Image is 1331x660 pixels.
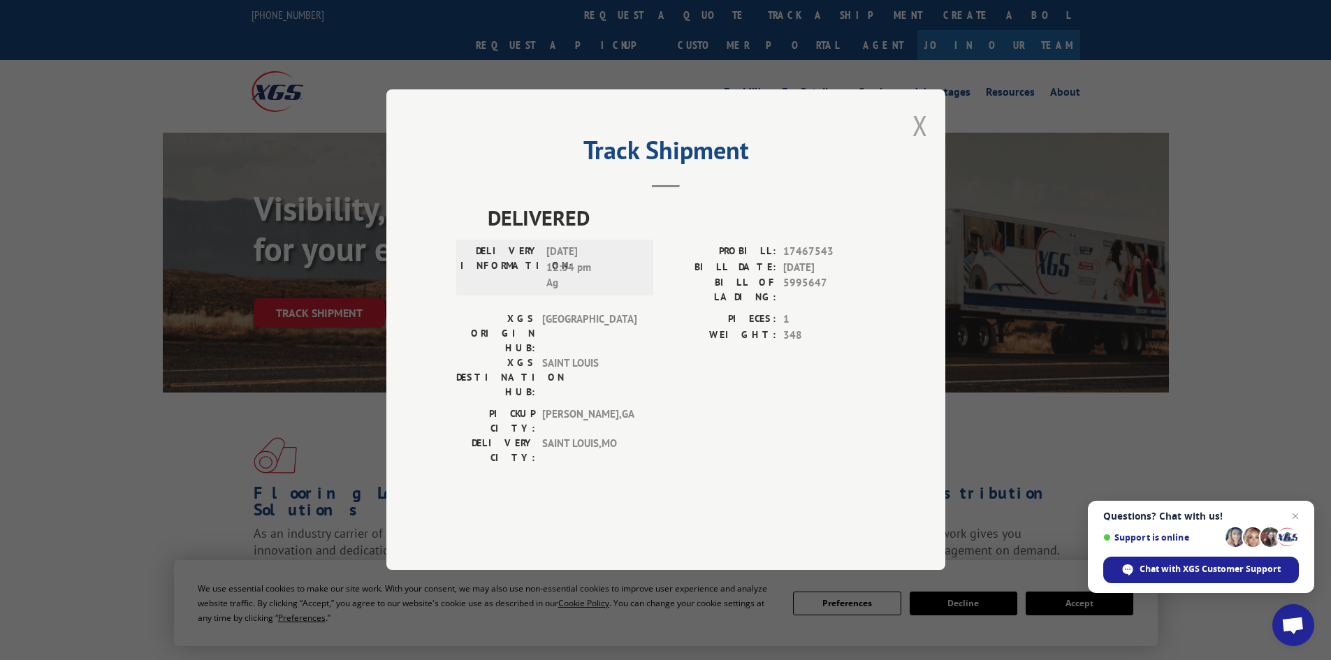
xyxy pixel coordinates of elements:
[783,276,875,305] span: 5995647
[542,356,637,400] span: SAINT LOUIS
[666,312,776,328] label: PIECES:
[542,407,637,437] span: [PERSON_NAME] , GA
[488,203,875,234] span: DELIVERED
[1272,604,1314,646] a: Open chat
[542,437,637,466] span: SAINT LOUIS , MO
[666,276,776,305] label: BILL OF LADING:
[456,312,535,356] label: XGS ORIGIN HUB:
[666,260,776,276] label: BILL DATE:
[1103,557,1299,583] span: Chat with XGS Customer Support
[783,312,875,328] span: 1
[460,244,539,292] label: DELIVERY INFORMATION:
[456,437,535,466] label: DELIVERY CITY:
[1140,563,1281,575] span: Chat with XGS Customer Support
[783,328,875,344] span: 348
[783,260,875,276] span: [DATE]
[666,328,776,344] label: WEIGHT:
[456,407,535,437] label: PICKUP CITY:
[456,140,875,167] h2: Track Shipment
[912,107,928,144] button: Close modal
[456,356,535,400] label: XGS DESTINATION HUB:
[542,312,637,356] span: [GEOGRAPHIC_DATA]
[1103,511,1299,522] span: Questions? Chat with us!
[1103,532,1221,543] span: Support is online
[546,244,641,292] span: [DATE] 12:34 pm Ag
[783,244,875,261] span: 17467543
[666,244,776,261] label: PROBILL:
